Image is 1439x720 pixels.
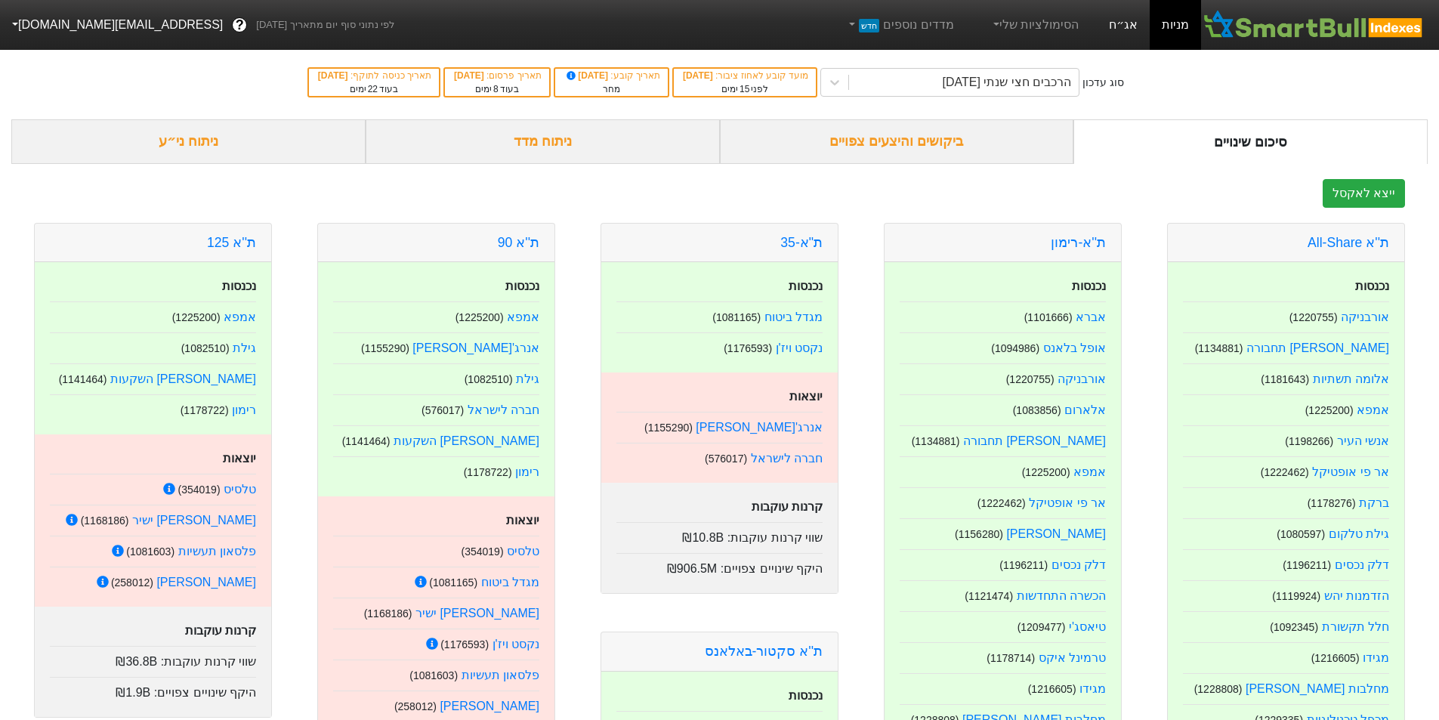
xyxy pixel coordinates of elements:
small: ( 1134881 ) [1195,342,1243,354]
span: ₪36.8B [116,655,157,668]
small: ( 1225200 ) [172,311,221,323]
a: טלסיס [507,545,539,558]
a: פלסאון תעשיות [462,669,539,681]
a: [PERSON_NAME] [156,576,256,589]
strong: נכנסות [505,280,539,292]
a: מחלבות [PERSON_NAME] [1246,682,1389,695]
a: אלארום [1064,403,1106,416]
div: שווי קרנות עוקבות : [616,522,823,547]
small: ( 1222462 ) [1261,466,1309,478]
a: אר פי אופטיקל [1312,465,1389,478]
a: גילת טלקום [1329,527,1389,540]
a: טלסיס [224,483,256,496]
small: ( 1216605 ) [1028,683,1076,695]
button: ייצא לאקסל [1323,179,1405,208]
small: ( 1196211 ) [1283,559,1331,571]
a: מגדל ביטוח [764,311,823,323]
a: אברא [1076,311,1106,323]
a: אמפא [507,311,539,323]
strong: נכנסות [789,689,823,702]
span: ? [236,15,244,36]
span: לפי נתוני סוף יום מתאריך [DATE] [256,17,394,32]
a: הכשרה התחדשות [1017,589,1106,602]
small: ( 1178714 ) [987,652,1035,664]
strong: נכנסות [222,280,256,292]
div: בעוד ימים [317,82,431,96]
small: ( 354019 ) [461,545,503,558]
a: טרמינל איקס [1039,651,1106,664]
div: ביקושים והיצעים צפויים [720,119,1074,164]
small: ( 258012 ) [111,576,153,589]
span: [DATE] [318,70,350,81]
div: ניתוח ני״ע [11,119,366,164]
a: ת''א All-Share [1308,235,1389,250]
small: ( 1176593 ) [724,342,772,354]
a: הזדמנות יהש [1324,589,1389,602]
small: ( 1228808 ) [1194,683,1243,695]
a: אורבניקה [1341,311,1389,323]
strong: נכנסות [1355,280,1389,292]
small: ( 1101666 ) [1024,311,1073,323]
small: ( 1094986 ) [991,342,1039,354]
a: אלומה תשתיות [1313,372,1389,385]
small: ( 1119924 ) [1272,590,1320,602]
a: אנרג'[PERSON_NAME] [412,341,539,354]
div: היקף שינויים צפויים : [50,677,256,702]
a: נקסט ויז'ן [493,638,540,650]
a: [PERSON_NAME] ישיר [415,607,539,620]
a: רימון [515,465,539,478]
small: ( 1141464 ) [59,373,107,385]
small: ( 1121474 ) [965,590,1013,602]
a: ת''א-רימון [1051,235,1106,250]
span: [DATE] [564,70,611,81]
span: ₪906.5M [667,562,717,575]
div: היקף שינויים צפויים : [616,553,823,578]
a: נקסט ויז'ן [776,341,823,354]
strong: קרנות עוקבות [185,624,256,637]
a: ת''א 125 [207,235,256,250]
a: פלסאון תעשיות [178,545,256,558]
small: ( 1083856 ) [1013,404,1061,416]
strong: יוצאות [506,514,539,527]
strong: נכנסות [789,280,823,292]
a: הסימולציות שלי [984,10,1085,40]
small: ( 258012 ) [394,700,437,712]
small: ( 1081165 ) [712,311,761,323]
div: תאריך פרסום : [452,69,542,82]
small: ( 1209477 ) [1017,621,1066,633]
div: מועד קובע לאחוז ציבור : [681,69,808,82]
small: ( 1082510 ) [465,373,513,385]
a: [PERSON_NAME] ישיר [132,514,256,527]
small: ( 354019 ) [178,484,220,496]
a: דלק נכסים [1051,558,1106,571]
strong: נכנסות [1072,280,1106,292]
a: [PERSON_NAME] [1006,527,1106,540]
div: הרכבים חצי שנתי [DATE] [943,73,1072,91]
small: ( 1155290 ) [361,342,409,354]
div: שווי קרנות עוקבות : [50,646,256,671]
a: אנשי העיר [1337,434,1389,447]
a: אורבניקה [1058,372,1106,385]
small: ( 1081165 ) [429,576,477,589]
a: חלל תקשורת [1322,620,1389,633]
small: ( 1220755 ) [1289,311,1338,323]
a: [PERSON_NAME] [440,700,539,712]
small: ( 1081603 ) [409,669,458,681]
small: ( 1080597 ) [1277,528,1325,540]
small: ( 1155290 ) [644,422,693,434]
a: אופל בלאנס [1043,341,1106,354]
a: אנרג'[PERSON_NAME] [696,421,823,434]
small: ( 1220755 ) [1006,373,1055,385]
span: ₪1.9B [116,686,150,699]
a: ת''א 90 [498,235,539,250]
div: לפני ימים [681,82,808,96]
small: ( 1222462 ) [977,497,1026,509]
strong: יוצאות [223,452,256,465]
small: ( 1168186 ) [364,607,412,620]
small: ( 1134881 ) [912,435,960,447]
a: רימון [232,403,256,416]
small: ( 576017 ) [705,453,747,465]
small: ( 1178722 ) [181,404,229,416]
small: ( 1141464 ) [342,435,391,447]
small: ( 1092345 ) [1270,621,1318,633]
